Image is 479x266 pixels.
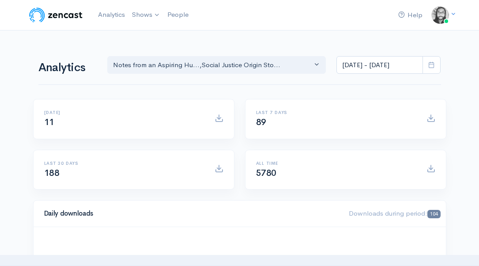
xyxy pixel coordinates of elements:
h6: [DATE] [44,110,204,115]
span: 89 [256,117,266,128]
a: Help [395,6,426,25]
a: Analytics [94,5,128,24]
img: ZenCast Logo [28,6,84,24]
span: Downloads during period: [349,209,440,217]
button: Notes from an Aspiring Hu..., Social Justice Origin Sto... [107,56,326,74]
h6: Last 7 days [256,110,416,115]
span: 11 [44,117,54,128]
span: 188 [44,167,60,179]
span: 5780 [256,167,276,179]
span: 104 [427,210,440,218]
img: ... [431,6,449,24]
div: Notes from an Aspiring Hu... , Social Justice Origin Sto... [113,60,313,70]
a: Shows [128,5,164,25]
input: analytics date range selector [336,56,423,74]
h4: Daily downloads [44,210,339,217]
h6: All time [256,161,416,166]
h6: Last 30 days [44,161,204,166]
h1: Analytics [38,61,97,74]
a: People [164,5,192,24]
